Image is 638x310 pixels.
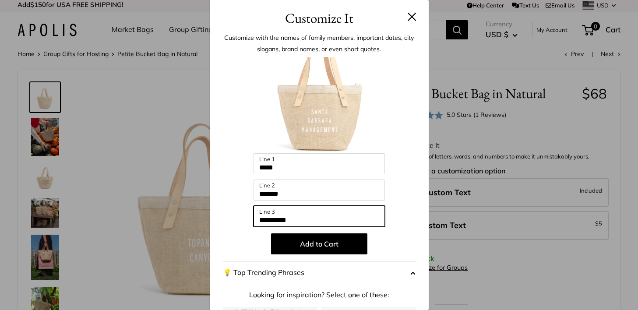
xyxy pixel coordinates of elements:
[223,261,416,284] button: 💡 Top Trending Phrases
[271,233,367,254] button: Add to Cart
[271,57,367,153] img: customizer-prod
[223,289,416,302] p: Looking for inspiration? Select one of these:
[223,8,416,28] h3: Customize It
[223,32,416,55] p: Customize with the names of family members, important dates, city slogans, brand names, or even s...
